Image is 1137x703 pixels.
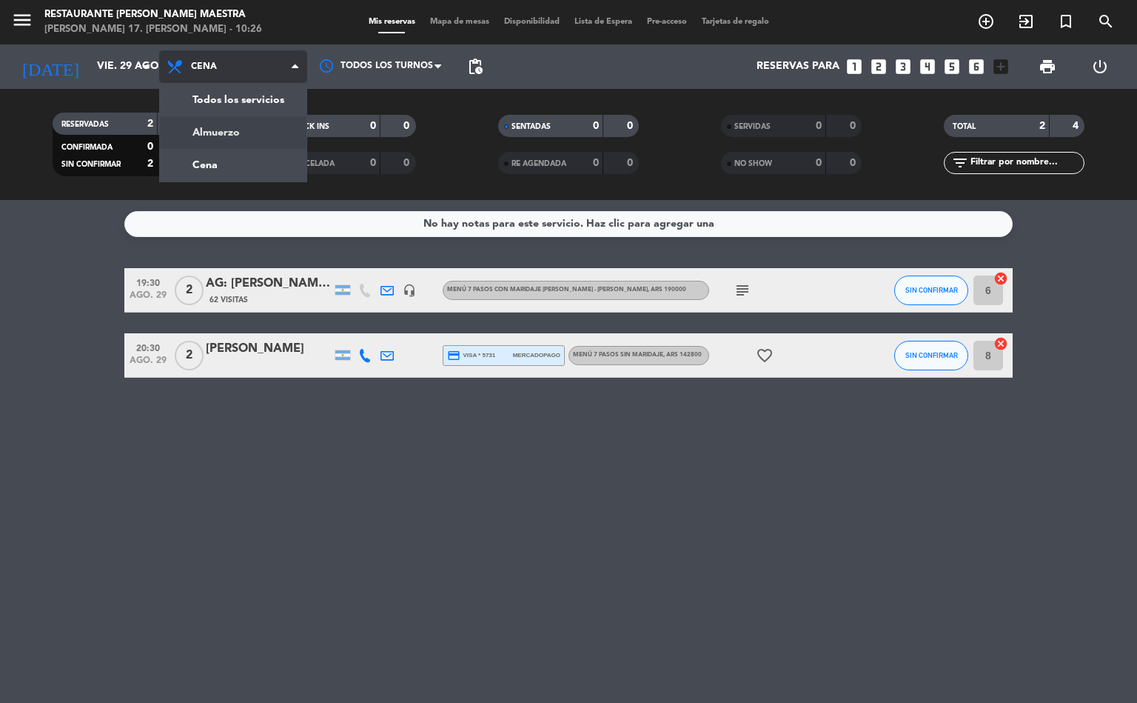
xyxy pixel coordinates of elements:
strong: 0 [850,158,859,168]
i: menu [11,9,33,31]
i: looks_3 [893,57,913,76]
strong: 0 [816,158,822,168]
i: cancel [993,271,1008,286]
strong: 0 [593,121,599,131]
span: , ARS 190000 [648,287,686,293]
strong: 4 [1073,121,1081,131]
i: arrow_drop_down [138,58,155,76]
strong: 0 [370,121,376,131]
strong: 0 [816,121,822,131]
span: 20:30 [130,339,167,356]
span: Menú 7 pasos con maridaje [PERSON_NAME] - [PERSON_NAME] [447,287,686,293]
span: SENTADAS [512,123,551,130]
span: Pre-acceso [640,18,694,26]
i: looks_5 [942,57,962,76]
strong: 0 [403,121,412,131]
span: Tarjetas de regalo [694,18,777,26]
strong: 0 [627,121,636,131]
i: add_box [991,57,1010,76]
span: mercadopago [513,350,560,360]
span: ago. 29 [130,356,167,373]
strong: 0 [147,141,153,152]
span: TOTAL [953,123,976,130]
strong: 0 [850,121,859,131]
span: print [1039,58,1056,76]
span: SERVIDAS [734,123,771,130]
div: [PERSON_NAME] [206,339,332,359]
span: 62 Visitas [209,294,248,306]
i: power_settings_new [1091,58,1109,76]
a: Cena [160,149,306,181]
i: looks_one [845,57,864,76]
span: RESERVADAS [61,121,109,128]
span: SIN CONFIRMAR [905,351,958,359]
i: filter_list [951,154,969,172]
span: SIN CONFIRMAR [61,161,121,168]
i: looks_two [869,57,888,76]
span: RE AGENDADA [512,160,566,167]
i: turned_in_not [1057,13,1075,30]
span: 2 [175,341,204,370]
div: No hay notas para este servicio. Haz clic para agregar una [423,216,714,233]
span: Menú 7 pasos sin maridaje [573,352,702,358]
i: credit_card [447,349,460,362]
strong: 0 [370,158,376,168]
i: headset_mic [403,284,416,297]
strong: 2 [1039,121,1045,131]
span: NO SHOW [734,160,772,167]
i: looks_4 [918,57,937,76]
span: Disponibilidad [497,18,567,26]
span: SIN CONFIRMAR [905,286,958,294]
input: Filtrar por nombre... [969,155,1084,171]
span: Lista de Espera [567,18,640,26]
a: Almuerzo [160,116,306,149]
div: AG: [PERSON_NAME] [PERSON_NAME] X 2 / SUNTRIP [206,274,332,293]
a: Todos los servicios [160,84,306,116]
strong: 2 [147,119,153,129]
strong: 0 [627,158,636,168]
span: CONFIRMADA [61,144,113,151]
span: Cena [191,61,217,72]
span: visa * 5731 [447,349,495,362]
span: pending_actions [466,58,484,76]
i: looks_6 [967,57,986,76]
span: CANCELADA [289,160,335,167]
i: favorite_border [756,347,774,364]
strong: 0 [403,158,412,168]
i: add_circle_outline [977,13,995,30]
strong: 0 [593,158,599,168]
span: ago. 29 [130,290,167,307]
i: [DATE] [11,50,90,83]
span: , ARS 142800 [663,352,702,358]
button: SIN CONFIRMAR [894,341,968,370]
i: exit_to_app [1017,13,1035,30]
span: CHECK INS [289,123,329,130]
strong: 2 [147,159,153,169]
i: search [1097,13,1115,30]
span: Mapa de mesas [423,18,497,26]
span: Mis reservas [361,18,423,26]
span: 19:30 [130,273,167,290]
button: SIN CONFIRMAR [894,276,968,305]
div: [PERSON_NAME] 17. [PERSON_NAME] - 10:26 [44,22,262,37]
span: Reservas para [757,61,839,73]
button: menu [11,9,33,36]
div: LOG OUT [1073,44,1126,89]
i: subject [734,281,751,299]
span: 2 [175,276,204,305]
div: Restaurante [PERSON_NAME] Maestra [44,7,262,22]
i: cancel [993,336,1008,351]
